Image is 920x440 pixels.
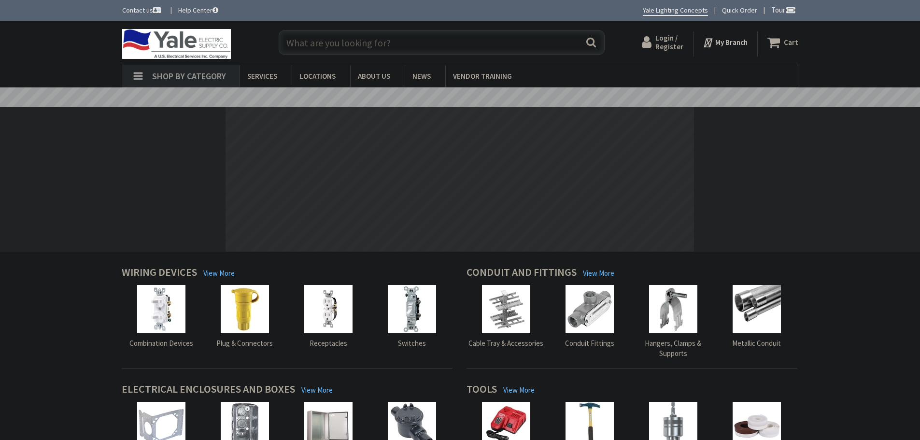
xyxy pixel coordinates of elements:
[152,71,226,82] span: Shop By Category
[301,385,333,395] a: View More
[122,29,231,59] img: Yale Electric Supply Co.
[482,285,530,333] img: Cable Tray & Accessories
[715,38,748,47] strong: My Branch
[767,34,798,51] a: Cart
[468,339,543,348] span: Cable Tray & Accessories
[129,285,193,348] a: Combination Devices Combination Devices
[467,266,577,280] h4: Conduit and Fittings
[304,285,353,348] a: Receptacles Receptacles
[358,71,390,81] span: About Us
[722,5,757,15] a: Quick Order
[299,71,336,81] span: Locations
[398,339,426,348] span: Switches
[412,71,431,81] span: News
[388,285,436,333] img: Switches
[565,339,614,348] span: Conduit Fittings
[645,339,701,358] span: Hangers, Clamps & Supports
[643,5,708,16] a: Yale Lighting Concepts
[310,339,347,348] span: Receptacles
[566,285,614,333] img: Conduit Fittings
[388,285,436,348] a: Switches Switches
[216,285,273,348] a: Plug & Connectors Plug & Connectors
[129,339,193,348] span: Combination Devices
[655,33,683,51] span: Login / Register
[732,285,781,348] a: Metallic Conduit Metallic Conduit
[216,339,273,348] span: Plug & Connectors
[467,383,497,397] h4: Tools
[247,71,277,81] span: Services
[771,5,796,14] span: Tour
[122,266,197,280] h4: Wiring Devices
[732,339,781,348] span: Metallic Conduit
[733,285,781,333] img: Metallic Conduit
[279,30,605,55] input: What are you looking for?
[453,71,512,81] span: Vendor Training
[304,285,353,333] img: Receptacles
[468,285,543,348] a: Cable Tray & Accessories Cable Tray & Accessories
[122,5,163,15] a: Contact us
[221,285,269,333] img: Plug & Connectors
[565,285,614,348] a: Conduit Fittings Conduit Fittings
[178,5,218,15] a: Help Center
[583,268,614,278] a: View More
[503,385,535,395] a: View More
[784,34,798,51] strong: Cart
[703,34,748,51] div: My Branch
[122,383,295,397] h4: Electrical Enclosures and Boxes
[642,34,683,51] a: Login / Register
[649,285,697,333] img: Hangers, Clamps & Supports
[634,285,713,359] a: Hangers, Clamps & Supports Hangers, Clamps & Supports
[203,268,235,278] a: View More
[137,285,185,333] img: Combination Devices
